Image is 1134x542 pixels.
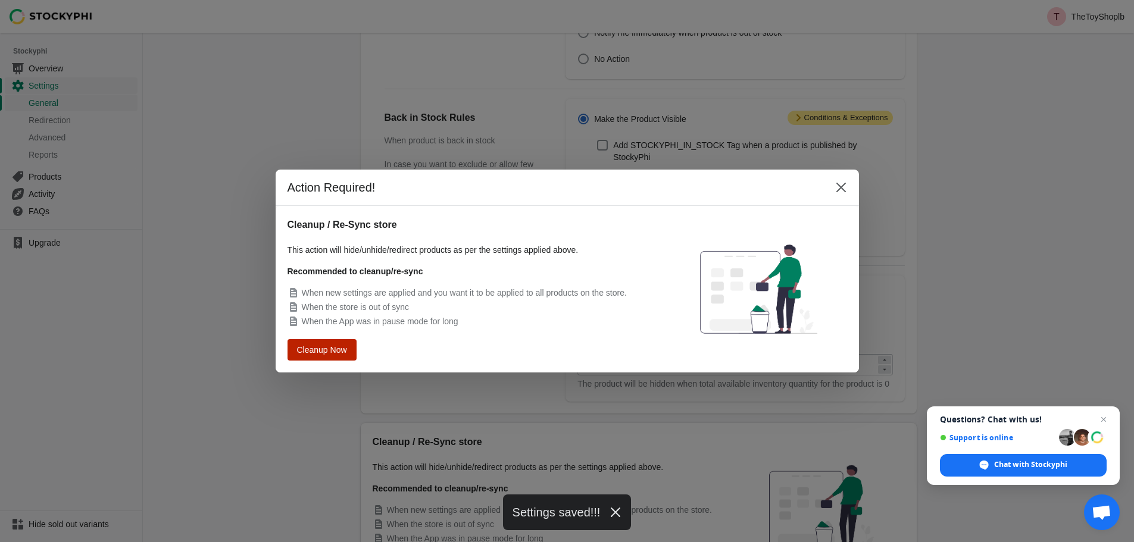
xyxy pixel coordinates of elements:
h2: Action Required! [288,179,819,196]
span: When new settings are applied and you want it to be applied to all products on the store. [302,288,627,297]
p: This action will hide/unhide/redirect products as per the settings applied above. [288,244,658,256]
span: Close chat [1096,412,1111,427]
span: Support is online [940,433,1055,442]
div: Open chat [1084,494,1120,530]
span: When the App was in pause mode for long [302,317,458,326]
div: Settings saved!!! [503,494,632,530]
span: Questions? Chat with us! [940,415,1107,424]
div: Chat with Stockyphi [940,454,1107,477]
strong: Recommended to cleanup/re-sync [288,267,423,276]
span: Chat with Stockyphi [994,459,1067,470]
button: Close [830,177,852,198]
h2: Cleanup / Re-Sync store [288,218,658,232]
span: When the store is out of sync [302,302,410,312]
span: Cleanup Now [298,345,345,354]
button: Cleanup Now [289,340,354,360]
